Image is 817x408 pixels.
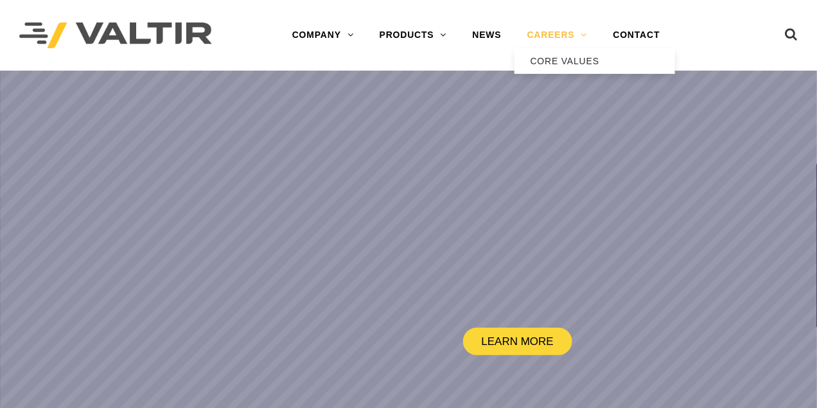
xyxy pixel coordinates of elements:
img: Valtir [19,22,212,49]
a: LEARN MORE [463,328,572,355]
a: PRODUCTS [367,22,460,48]
a: COMPANY [279,22,367,48]
a: CORE VALUES [514,48,675,74]
a: CAREERS [514,22,601,48]
a: CONTACT [601,22,673,48]
a: NEWS [460,22,514,48]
